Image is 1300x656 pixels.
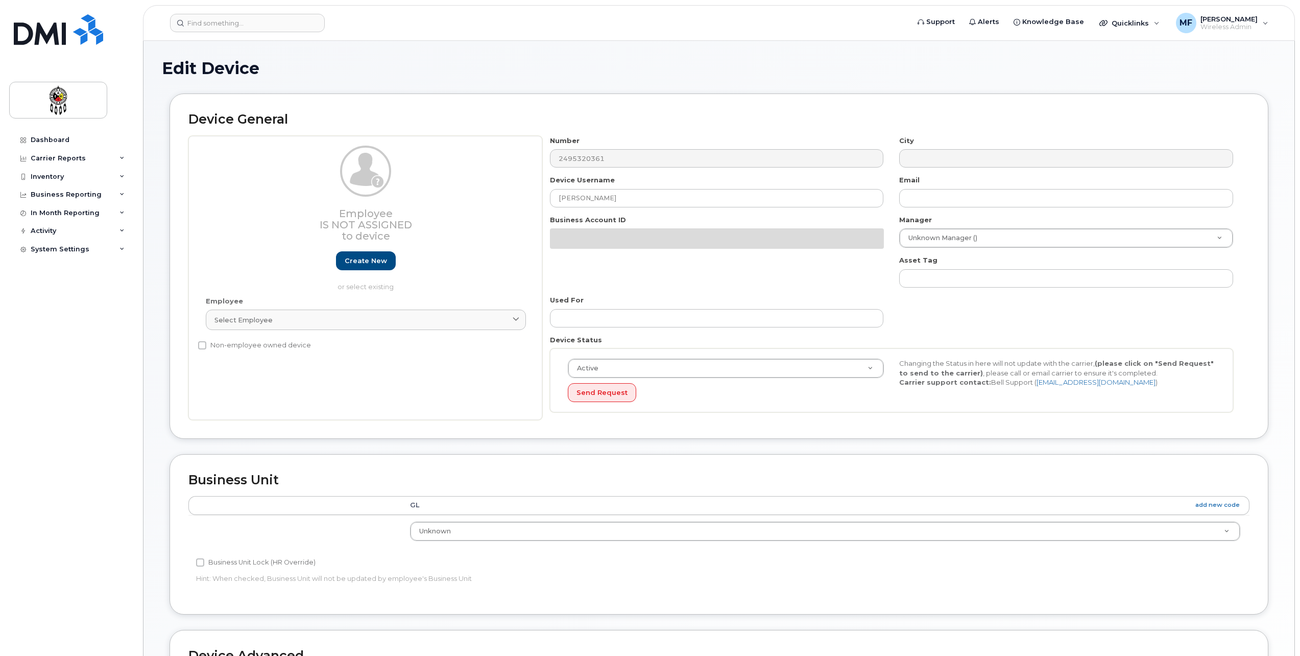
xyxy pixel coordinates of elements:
[899,378,991,386] strong: Carrier support contact:
[336,251,396,270] a: Create new
[206,296,243,306] label: Employee
[196,556,316,569] label: Business Unit Lock (HR Override)
[550,175,615,185] label: Device Username
[571,364,598,373] span: Active
[206,282,526,292] p: or select existing
[419,527,451,535] span: Unknown
[892,359,1223,387] div: Changing the Status in here will not update with the carrier, , please call or email carrier to e...
[899,359,1214,377] strong: (please click on "Send Request" to send to the carrier)
[162,59,1276,77] h1: Edit Device
[550,215,626,225] label: Business Account ID
[214,315,273,325] span: Select employee
[196,558,204,567] input: Business Unit Lock (HR Override)
[206,208,526,242] h3: Employee
[188,473,1249,487] h2: Business Unit
[342,230,390,242] span: to device
[206,310,526,330] a: Select employee
[198,341,206,349] input: Non-employee owned device
[550,136,580,146] label: Number
[1037,378,1155,386] a: [EMAIL_ADDRESS][DOMAIN_NAME]
[411,522,1240,541] a: Unknown
[198,339,311,352] label: Non-employee owned device
[902,233,977,243] span: Unknown Manager ()
[568,383,636,402] button: Send Request
[320,219,412,231] span: Is not assigned
[900,229,1233,247] a: Unknown Manager ()
[899,215,932,225] label: Manager
[550,295,584,305] label: Used For
[899,175,920,185] label: Email
[401,496,1249,514] th: GL
[196,574,887,583] p: Hint: When checked, Business Unit will not be updated by employee's Business Unit
[550,335,602,345] label: Device Status
[568,359,883,378] a: Active
[899,255,937,265] label: Asset Tag
[1195,501,1240,509] a: add new code
[188,112,1249,127] h2: Device General
[899,136,914,146] label: City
